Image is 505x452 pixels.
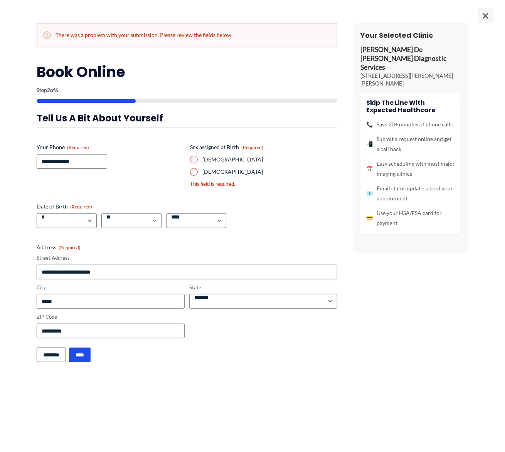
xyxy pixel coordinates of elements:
li: Email status updates about your appointment [366,183,455,203]
label: City [37,284,185,291]
span: 📞 [366,119,373,129]
label: [DEMOGRAPHIC_DATA] [202,168,337,176]
li: Save 20+ minutes of phone calls [366,119,455,129]
span: × [478,8,493,23]
li: Use your HSA/FSA card for payment [366,208,455,228]
h2: Book Online [37,62,337,81]
li: Submit a request online and get a call back [366,134,455,154]
li: Easy scheduling with most major imaging clinics [366,159,455,179]
span: (Required) [241,145,263,150]
p: [PERSON_NAME] De [PERSON_NAME] Diagnostic Services [360,45,461,72]
span: 📲 [366,139,373,149]
label: State [189,284,337,291]
label: [DEMOGRAPHIC_DATA] [202,156,337,163]
h4: Skip the line with Expected Healthcare [366,99,455,114]
span: (Required) [67,145,89,150]
legend: Address [37,244,81,251]
span: (Required) [59,245,81,250]
span: 6 [55,87,58,93]
p: [STREET_ADDRESS][PERSON_NAME][PERSON_NAME] [360,72,461,87]
span: 📅 [366,164,373,174]
label: Street Address [37,254,337,262]
h3: Your Selected Clinic [360,31,461,40]
h2: There was a problem with your submission. Please review the fields below. [43,31,331,39]
span: 💳 [366,213,373,223]
p: Step of [37,87,337,93]
h3: Tell us a bit about yourself [37,112,337,124]
span: 2 [47,87,50,93]
legend: Sex assigned at Birth [190,143,263,151]
span: (Required) [70,204,92,210]
label: ZIP Code [37,313,185,321]
legend: Date of Birth [37,203,92,210]
span: 📧 [366,188,373,198]
label: Your Phone [37,143,184,151]
div: This field is required. [190,180,337,188]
